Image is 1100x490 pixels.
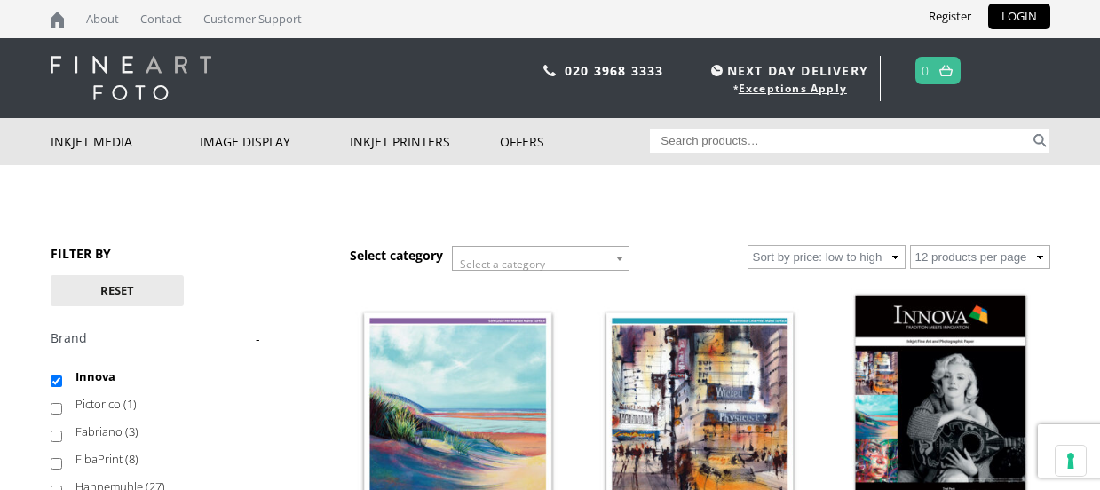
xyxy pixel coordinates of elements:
[988,4,1050,29] a: LOGIN
[125,423,138,439] span: (3)
[650,129,1030,153] input: Search products…
[51,320,260,355] h4: Brand
[707,60,868,81] span: NEXT DAY DELIVERY
[75,418,243,446] label: Fabriano
[350,247,443,264] h3: Select category
[739,81,847,96] a: Exceptions Apply
[915,4,985,29] a: Register
[75,363,243,391] label: Innova
[200,118,350,165] a: Image Display
[543,65,556,76] img: phone.svg
[123,396,137,412] span: (1)
[51,275,184,306] button: Reset
[51,245,260,262] h3: FILTER BY
[939,65,953,76] img: basket.svg
[51,330,260,347] a: -
[922,58,930,83] a: 0
[51,118,201,165] a: Inkjet Media
[500,118,650,165] a: Offers
[748,245,906,269] select: Shop order
[565,62,664,79] a: 020 3968 3333
[1030,129,1050,153] button: Search
[1056,446,1086,476] button: Your consent preferences for tracking technologies
[51,56,211,100] img: logo-white.svg
[75,446,243,473] label: FibaPrint
[75,391,243,418] label: Pictorico
[125,451,138,467] span: (8)
[460,257,545,272] span: Select a category
[350,118,500,165] a: Inkjet Printers
[711,65,723,76] img: time.svg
